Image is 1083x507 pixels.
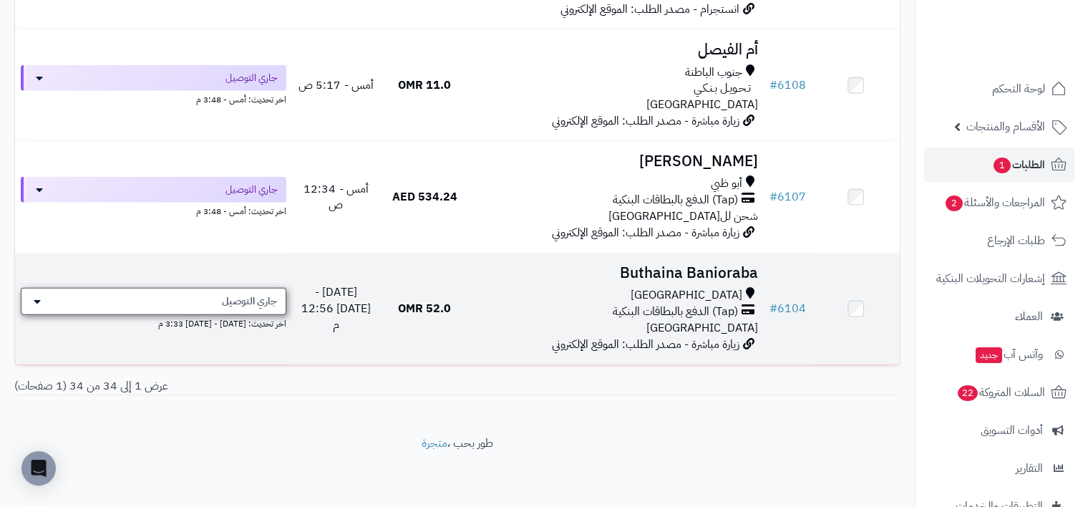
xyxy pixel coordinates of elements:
span: طلبات الإرجاع [987,231,1045,251]
span: 534.24 AED [392,188,457,206]
span: جاري التوصيل [225,183,278,197]
span: أمس - 12:34 ص [303,180,368,214]
a: طلبات الإرجاع [924,223,1074,258]
a: #6108 [769,77,805,94]
span: زيارة مباشرة - مصدر الطلب: الموقع الإلكتروني [551,224,739,241]
span: [DATE] - [DATE] 12:56 م [301,284,371,334]
span: 2 [945,195,963,212]
span: زيارة مباشرة - مصدر الطلب: الموقع الإلكتروني [551,112,739,130]
a: الطلبات1 [924,148,1074,182]
span: [GEOGRAPHIC_DATA] [646,319,757,337]
span: جاري التوصيل [225,71,278,85]
a: أدوات التسويق [924,413,1074,448]
span: العملاء [1015,306,1043,327]
span: # [769,77,777,94]
h3: Buthaina Banioraba [475,265,758,281]
a: التقارير [924,451,1074,486]
span: # [769,300,777,317]
span: أبو ظبي [710,175,742,192]
span: السلات المتروكة [956,382,1045,402]
span: 52.0 OMR [398,300,451,317]
span: (Tap) الدفع بالبطاقات البنكية [612,304,737,320]
h3: [PERSON_NAME] [475,153,758,170]
a: متجرة [422,435,447,452]
div: Open Intercom Messenger [21,451,56,486]
div: اخر تحديث: [DATE] - [DATE] 3:33 م [21,315,286,330]
span: 22 [957,385,979,402]
span: إشعارات التحويلات البنكية [936,269,1045,289]
span: 11.0 OMR [398,77,451,94]
span: [GEOGRAPHIC_DATA] [630,287,742,304]
span: جاري التوصيل [222,294,277,309]
h3: أم الفيصل [475,42,758,58]
a: المراجعات والأسئلة2 [924,185,1074,220]
a: إشعارات التحويلات البنكية [924,261,1074,296]
span: انستجرام - مصدر الطلب: الموقع الإلكتروني [560,1,739,18]
span: وآتس آب [974,344,1043,364]
a: العملاء [924,299,1074,334]
div: اخر تحديث: أمس - 3:48 م [21,203,286,218]
span: # [769,188,777,206]
span: جديد [976,347,1002,363]
span: لوحة التحكم [992,79,1045,99]
div: اخر تحديث: أمس - 3:48 م [21,91,286,106]
span: جنوب الباطنة [684,64,742,81]
a: السلات المتروكة22 [924,375,1074,410]
span: أدوات التسويق [981,420,1043,440]
span: شحن لل[GEOGRAPHIC_DATA] [608,208,757,225]
a: #6104 [769,300,805,317]
span: الطلبات [992,155,1045,175]
span: تـحـويـل بـنـكـي [693,80,750,97]
span: الأقسام والمنتجات [966,117,1045,137]
span: 1 [993,157,1011,174]
span: [GEOGRAPHIC_DATA] [646,96,757,113]
a: لوحة التحكم [924,72,1074,106]
span: المراجعات والأسئلة [944,193,1045,213]
span: أمس - 5:17 ص [298,77,373,94]
img: logo-2.png [986,12,1069,42]
div: عرض 1 إلى 34 من 34 (1 صفحات) [4,378,457,395]
span: (Tap) الدفع بالبطاقات البنكية [612,192,737,208]
a: #6107 [769,188,805,206]
span: زيارة مباشرة - مصدر الطلب: الموقع الإلكتروني [551,336,739,353]
a: وآتس آبجديد [924,337,1074,372]
span: التقارير [1016,458,1043,478]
